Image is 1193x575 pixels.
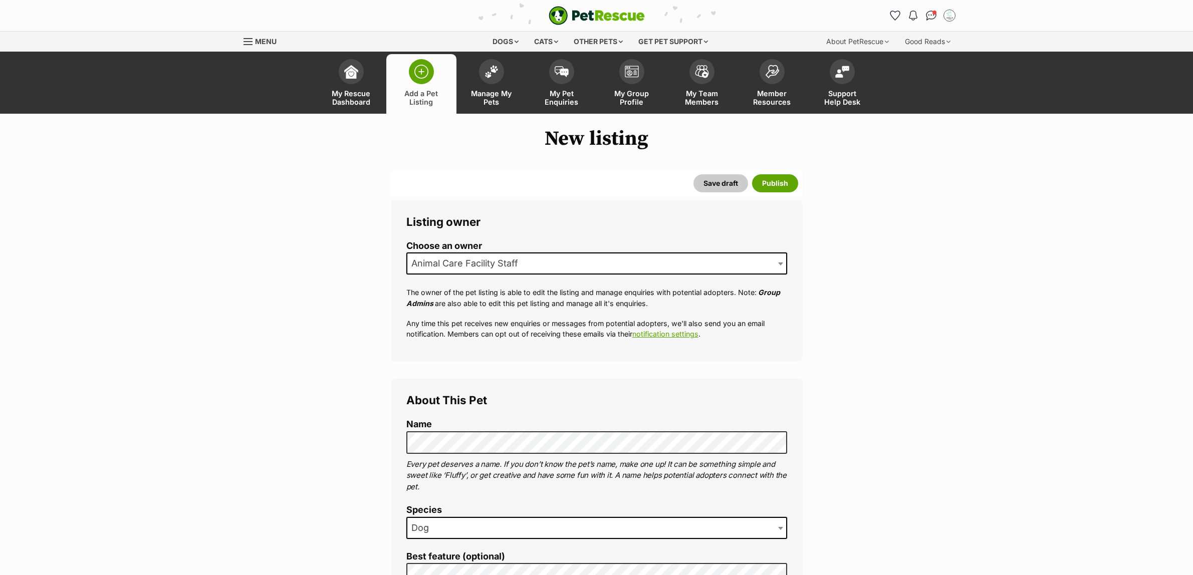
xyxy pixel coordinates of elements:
img: Animal Care Facility Staff profile pic [944,11,955,21]
img: manage-my-pets-icon-02211641906a0b7f246fdf0571729dbe1e7629f14944591b6c1af311fb30b64b.svg [485,65,499,78]
a: Member Resources [737,54,807,114]
img: team-members-icon-5396bd8760b3fe7c0b43da4ab00e1e3bb1a5d9ba89233759b79545d2d3fc5d0d.svg [695,65,709,78]
img: group-profile-icon-3fa3cf56718a62981997c0bc7e787c4b2cf8bcc04b72c1350f741eb67cf2f40e.svg [625,66,639,78]
a: PetRescue [549,6,645,25]
a: Support Help Desk [807,54,877,114]
button: Publish [752,174,798,192]
label: Best feature (optional) [406,551,787,562]
span: Animal Care Facility Staff [406,252,787,274]
img: chat-41dd97257d64d25036548639549fe6c8038ab92f7586957e7f3b1b290dea8141.svg [926,11,936,21]
label: Name [406,419,787,430]
a: Add a Pet Listing [386,54,456,114]
span: My Group Profile [609,89,654,106]
span: My Pet Enquiries [539,89,584,106]
img: help-desk-icon-fdf02630f3aa405de69fd3d07c3f3aa587a6932b1a1747fa1d2bba05be0121f9.svg [835,66,849,78]
a: My Rescue Dashboard [316,54,386,114]
a: Conversations [923,8,939,24]
span: Add a Pet Listing [399,89,444,106]
div: About PetRescue [819,32,896,52]
span: Manage My Pets [469,89,514,106]
label: Choose an owner [406,241,787,251]
button: Save draft [693,174,748,192]
img: notifications-46538b983faf8c2785f20acdc204bb7945ddae34d4c08c2a6579f10ce5e182be.svg [909,11,917,21]
img: add-pet-listing-icon-0afa8454b4691262ce3f59096e99ab1cd57d4a30225e0717b998d2c9b9846f56.svg [414,65,428,79]
a: My Team Members [667,54,737,114]
a: My Group Profile [597,54,667,114]
img: logo-e224e6f780fb5917bec1dbf3a21bbac754714ae5b6737aabdf751b685950b380.svg [549,6,645,25]
div: Cats [527,32,565,52]
img: member-resources-icon-8e73f808a243e03378d46382f2149f9095a855e16c252ad45f914b54edf8863c.svg [765,65,779,78]
a: Manage My Pets [456,54,527,114]
span: Menu [255,37,277,46]
a: notification settings [632,330,698,338]
ul: Account quick links [887,8,958,24]
span: Dog [407,521,439,535]
span: Support Help Desk [820,89,865,106]
label: Species [406,505,787,515]
a: My Pet Enquiries [527,54,597,114]
span: Dog [406,517,787,539]
span: Animal Care Facility Staff [407,256,528,270]
p: Every pet deserves a name. If you don’t know the pet’s name, make one up! It can be something sim... [406,459,787,493]
span: My Rescue Dashboard [329,89,374,106]
span: My Team Members [679,89,725,106]
button: Notifications [905,8,921,24]
p: Any time this pet receives new enquiries or messages from potential adopters, we'll also send you... [406,318,787,340]
a: Favourites [887,8,903,24]
button: My account [941,8,958,24]
span: About This Pet [406,393,487,407]
span: Listing owner [406,215,481,228]
div: Get pet support [631,32,715,52]
img: pet-enquiries-icon-7e3ad2cf08bfb03b45e93fb7055b45f3efa6380592205ae92323e6603595dc1f.svg [555,66,569,77]
a: Menu [244,32,284,50]
div: Other pets [567,32,630,52]
img: dashboard-icon-eb2f2d2d3e046f16d808141f083e7271f6b2e854fb5c12c21221c1fb7104beca.svg [344,65,358,79]
span: Member Resources [750,89,795,106]
div: Dogs [486,32,526,52]
div: Good Reads [898,32,958,52]
em: Group Admins [406,288,780,307]
p: The owner of the pet listing is able to edit the listing and manage enquiries with potential adop... [406,287,787,309]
